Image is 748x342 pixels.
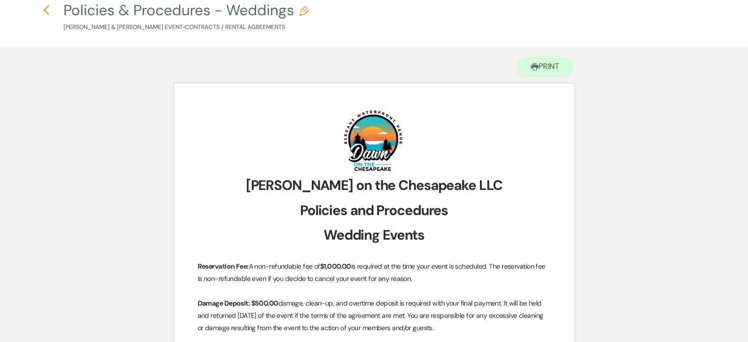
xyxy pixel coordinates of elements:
[198,297,551,335] p: damage, clean-up, and overtime deposit is required with your final payment. It will be held and r...
[300,201,448,219] strong: Policies and Procedures
[198,262,249,271] strong: Reservation Fee:
[341,108,405,173] img: Screen Shot 2023-07-17 at 11.24.01 AM.png
[246,176,503,194] strong: [PERSON_NAME] on the Chesapeake LLC
[198,260,551,285] p: A non-refundable fee of is required at the time your event is scheduled. The reservation fee is n...
[320,262,351,271] strong: $1,000.00
[324,226,424,244] strong: Wedding Events
[198,299,278,308] strong: Damage Deposit: $500.00
[63,3,309,32] button: Policies & Procedures - Weddings[PERSON_NAME] & [PERSON_NAME] Event•Contracts / Rental Agreements
[63,23,309,32] p: [PERSON_NAME] & [PERSON_NAME] Event • Contracts / Rental Agreements
[517,57,573,77] button: Print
